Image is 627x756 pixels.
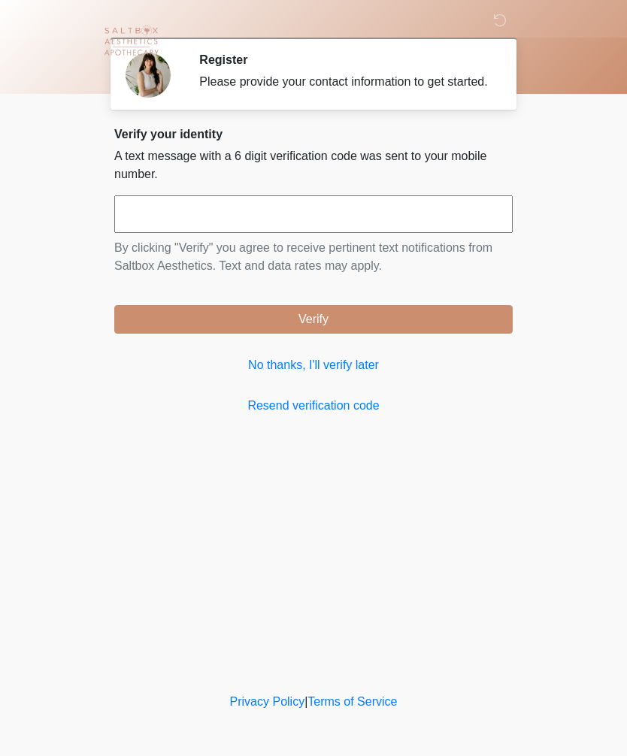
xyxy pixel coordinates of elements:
[99,11,163,75] img: Saltbox Aesthetics Logo
[114,397,513,415] a: Resend verification code
[114,239,513,275] p: By clicking "Verify" you agree to receive pertinent text notifications from Saltbox Aesthetics. T...
[230,695,305,708] a: Privacy Policy
[114,356,513,374] a: No thanks, I'll verify later
[114,127,513,141] h2: Verify your identity
[114,147,513,183] p: A text message with a 6 digit verification code was sent to your mobile number.
[307,695,397,708] a: Terms of Service
[304,695,307,708] a: |
[114,305,513,334] button: Verify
